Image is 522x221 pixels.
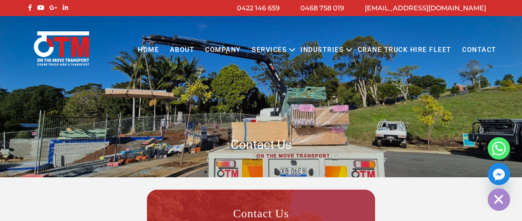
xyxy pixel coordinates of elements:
[300,4,344,12] a: 0468 758 019
[488,163,510,185] a: Facebook_Messenger
[237,4,280,12] a: 0422 146 659
[164,39,200,61] a: About
[26,136,496,153] h1: Contact Us
[32,31,91,66] img: Otmtransport
[132,39,164,61] a: Home
[488,137,510,160] a: Whatsapp
[295,39,349,61] a: Industries
[457,39,502,61] a: Contact
[365,4,486,12] a: [EMAIL_ADDRESS][DOMAIN_NAME]
[352,39,456,61] a: Crane Truck Hire Fleet
[200,39,246,61] a: COMPANY
[246,39,292,61] a: Services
